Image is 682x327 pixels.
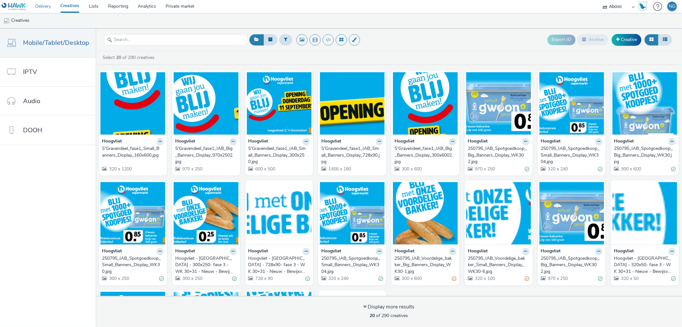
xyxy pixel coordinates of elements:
[401,166,422,172] span: 300 x 600
[452,275,456,282] div: Partially valid
[379,275,383,282] div: Valid
[474,275,495,282] span: 320 x 100
[248,255,310,275] a: Hoogvliet - [GEOGRAPHIC_DATA] - 728x90- fase 3 - WK 30+31 - Nieuw - Bewijsvoering prijs
[320,182,385,244] img: 250795_IAB_Spotgoedkoop_Small_Banners_Display_WK304.jpg visual
[620,275,639,282] span: 320 x 50
[175,145,234,165] div: S'Gravendeel_fase1_IAB_Big_Banners_Display_970x2502.jpg
[474,166,495,172] span: 970 x 250
[541,145,600,165] div: 250795_IAB_Spotgoedkoop_Small_Banners_Display_WK304.jpg
[23,96,40,106] span: Audio
[23,126,42,135] span: DOOH
[614,248,634,255] strong: Hoogvliet
[614,145,676,165] a: 250795_IAB_Spotgoedkoop_Big_Banners_Display_WK30.jpg
[395,248,414,255] strong: Hoogvliet
[104,34,248,45] input: Search...
[395,138,414,145] strong: Hoogvliet
[468,145,527,165] div: 250795_IAB_Spotgoedkoop_Big_Banners_Display_WK302.jpg
[393,72,458,135] img: S'Gravendeel_fase1_IAB_Big_Banners_Display_300x6002.jpg visual
[2,3,26,11] img: undefined Logo
[468,255,527,275] div: 250795_IAB_Voordelige_bakker_Small_Banners_Display_WK30-6.jpg
[614,145,673,165] div: 250795_IAB_Spotgoedkoop_Big_Banners_Display_WK30.jpg
[547,35,576,45] button: Export ID
[175,248,195,255] strong: Hoogvliet
[638,1,650,12] a: Hawk Academy
[248,255,308,275] div: Hoogvliet - [GEOGRAPHIC_DATA] - 728x90- fase 3 - WK 30+31 - Nieuw - Bewijsvoering prijs
[541,255,603,275] a: 250795_IAB_Spotgoedkoop_Big_Banners_Display_WK302.jpg
[598,166,602,172] div: Valid
[547,166,568,172] span: 320 x 240
[395,255,456,275] a: 250795_IAB_Voordelige_bakker_Big_Banners_Display_WK30-1.jpg
[321,145,383,165] a: S'Gravendeel_fase1_IAB_Small_Banners_Display_728x90.jpg
[159,275,164,282] div: Valid
[468,138,488,145] strong: Hoogvliet
[468,248,488,255] strong: Hoogvliet
[23,67,37,77] span: IPTV
[541,248,561,255] strong: Hoogvliet
[102,54,157,61] a: Select of 290 creatives
[468,145,529,165] a: 250795_IAB_Spotgoedkoop_Big_Banners_Display_WK302.jpg
[100,72,165,135] img: S'Gravendeel_fase1_Small_Banners_Display_160x600.jpg visual
[255,275,273,282] span: 728 x 90
[102,138,122,145] strong: Hoogvliet
[638,1,647,12] img: Hawk Academy
[363,303,414,311] div: Display more results
[174,182,239,244] img: Hoogvliet - Utrecht - 300x250- fase 3 - WK 30+31 - Nieuw - Bewijsvoering prijs visual
[645,34,658,45] button: Grid
[102,145,164,159] a: S'Gravendeel_fase1_Small_Banners_Display_160x600.jpg
[175,255,234,275] div: Hoogvliet - [GEOGRAPHIC_DATA] - 300x250- fase 3 - WK 30+31 - Nieuw - Bewijsvoering prijs
[671,166,676,172] div: Valid
[174,72,239,135] img: S'Gravendeel_fase1_IAB_Big_Banners_Display_970x2502.jpg visual
[612,72,677,135] img: 250795_IAB_Spotgoedkoop_Big_Banners_Display_WK30.jpg visual
[328,166,351,172] span: 1456 x 180
[305,275,310,282] div: Valid
[395,255,454,275] div: 250795_IAB_Voordelige_bakker_Big_Banners_Display_WK30-1.jpg
[321,255,380,275] div: 250795_IAB_Spotgoedkoop_Small_Banners_Display_WK304.jpg
[247,182,312,244] img: Hoogvliet - Utrecht - 728x90- fase 3 - WK 30+31 - Nieuw - Bewijsvoering prijs visual
[102,255,164,275] a: 250795_IAB_Spotgoedkoop_Small_Banners_Display_WK30.jpg
[116,54,121,61] strong: 20
[321,145,380,165] div: S'Gravendeel_fase1_IAB_Small_Banners_Display_728x90.jpg
[321,255,383,275] a: 250795_IAB_Spotgoedkoop_Small_Banners_Display_WK304.jpg
[247,72,312,135] img: S'Gravendeel_fase1_IAB_Small_Banners_Display_300x250.jpg visual
[598,275,602,282] div: Valid
[102,255,161,275] div: 250795_IAB_Spotgoedkoop_Small_Banners_Display_WK30.jpg
[671,275,676,282] div: Valid
[547,275,568,282] span: 970 x 250
[370,313,375,319] strong: 20
[401,275,422,282] span: 300 x 600
[669,2,675,11] div: NG
[23,38,89,47] span: Mobile/Tablet/Desktop
[108,166,132,172] span: 320 x 1200
[328,275,349,282] span: 320 x 240
[3,18,10,24] img: mobile
[614,255,673,275] div: Hoogvliet - [GEOGRAPHIC_DATA] - 320x50- fase 3 - WK 30+31 - Nieuw - Bewijsvoering prijs
[541,138,561,145] strong: Hoogvliet
[525,166,529,172] div: Valid
[182,166,202,172] span: 970 x 250
[248,248,268,255] strong: Hoogvliet
[232,275,237,282] div: Valid
[321,248,341,255] strong: Hoogvliet
[320,72,385,135] img: S'Gravendeel_fase1_IAB_Small_Banners_Display_728x90.jpg visual
[468,255,529,275] a: 250795_IAB_Voordelige_bakker_Small_Banners_Display_WK30-6.jpg
[541,145,603,165] a: 250795_IAB_Spotgoedkoop_Small_Banners_Display_WK304.jpg
[102,248,122,255] strong: Hoogvliet
[182,275,202,282] span: 300 x 250
[525,275,529,282] div: Partially valid
[539,182,604,244] img: 250795_IAB_Spotgoedkoop_Big_Banners_Display_WK302.jpg visual
[466,182,531,244] img: 250795_IAB_Voordelige_bakker_Small_Banners_Display_WK30-6.jpg visual
[108,275,129,282] span: 300 x 250
[255,166,276,172] span: 600 x 500
[248,145,308,165] div: S'Gravendeel_fase1_IAB_Small_Banners_Display_300x250.jpg
[395,145,456,165] a: S'Gravendeel_fase1_IAB_Big_Banners_Display_300x6002.jpg
[658,34,672,45] button: Table
[248,145,310,165] a: S'Gravendeel_fase1_IAB_Small_Banners_Display_300x250.jpg
[321,138,341,145] strong: Hoogvliet
[175,145,237,165] a: S'Gravendeel_fase1_IAB_Big_Banners_Display_970x2502.jpg
[466,72,531,135] img: 250795_IAB_Spotgoedkoop_Big_Banners_Display_WK302.jpg visual
[175,138,195,145] strong: Hoogvliet
[393,182,458,244] img: 250795_IAB_Voordelige_bakker_Big_Banners_Display_WK30-1.jpg visual
[175,255,237,275] a: Hoogvliet - [GEOGRAPHIC_DATA] - 300x250- fase 3 - WK 30+31 - Nieuw - Bewijsvoering prijs
[620,166,641,172] span: 300 x 600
